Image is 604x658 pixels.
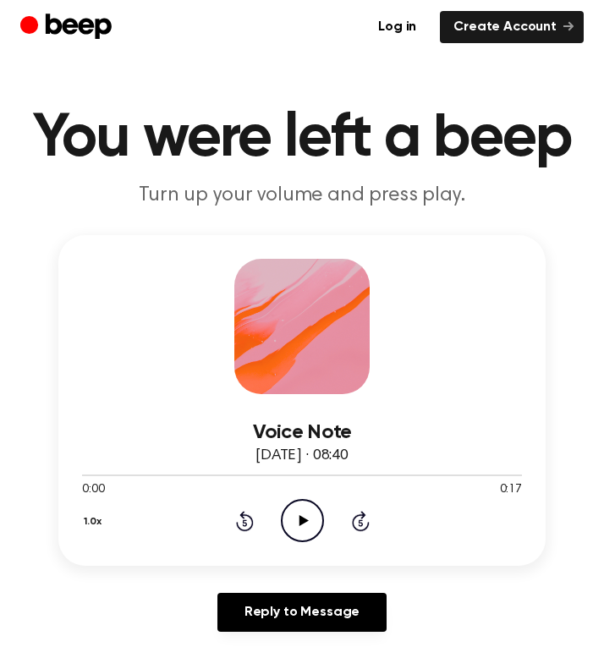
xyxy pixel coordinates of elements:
[365,11,430,43] a: Log in
[440,11,584,43] a: Create Account
[217,593,387,632] a: Reply to Message
[82,421,522,444] h3: Voice Note
[20,183,584,208] p: Turn up your volume and press play.
[82,507,108,536] button: 1.0x
[20,108,584,169] h1: You were left a beep
[500,481,522,499] span: 0:17
[255,448,349,463] span: [DATE] · 08:40
[20,11,116,44] a: Beep
[82,481,104,499] span: 0:00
